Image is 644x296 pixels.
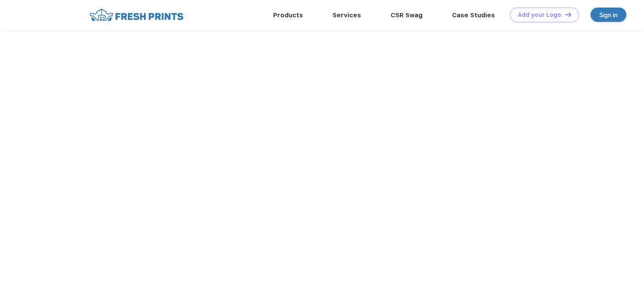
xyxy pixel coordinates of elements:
img: fo%20logo%202.webp [87,8,186,22]
div: Sign in [599,10,617,20]
img: DT [565,12,571,17]
a: Sign in [591,8,626,22]
a: Products [273,11,303,19]
div: Add your Logo [518,11,561,19]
